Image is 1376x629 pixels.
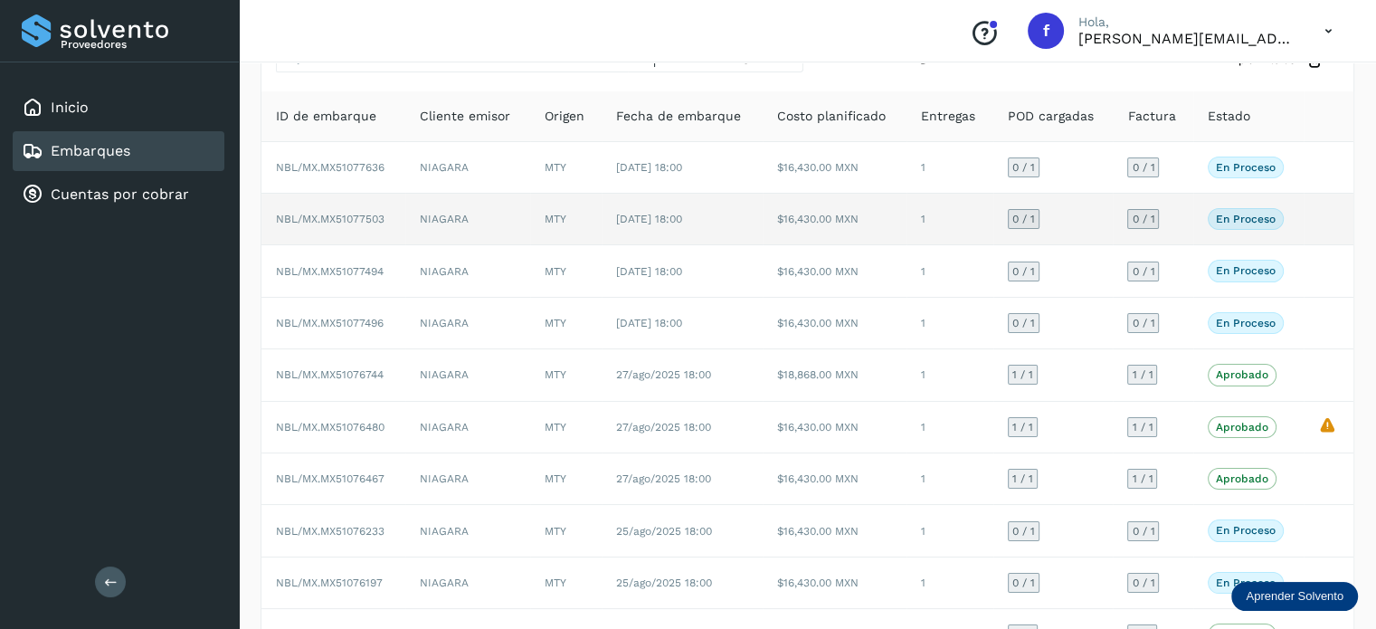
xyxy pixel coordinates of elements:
span: 25/ago/2025 18:00 [616,577,712,589]
span: Fecha de embarque [616,107,741,126]
span: 1 / 1 [1132,473,1153,484]
td: $18,868.00 MXN [763,349,906,401]
span: NBL/MX.MX51076480 [276,421,384,434]
td: 1 [906,194,993,245]
span: 1 / 1 [1012,473,1033,484]
td: NIAGARA [405,558,530,609]
span: [DATE] 18:00 [616,265,682,278]
div: Aprender Solvento [1231,582,1358,611]
span: [DATE] 18:00 [616,213,682,225]
td: 1 [906,558,993,609]
span: NBL/MX.MX51076233 [276,525,384,538]
a: Cuentas por cobrar [51,186,189,203]
td: $16,430.00 MXN [763,453,906,505]
td: MTY [530,298,602,349]
td: NIAGARA [405,402,530,453]
p: flor.compean@gruporeyes.com.mx [1078,30,1295,47]
p: Aprender Solvento [1246,589,1343,604]
span: Entregas [921,107,975,126]
a: Embarques [51,142,130,159]
span: 27/ago/2025 18:00 [616,368,711,381]
td: $16,430.00 MXN [763,505,906,557]
td: MTY [530,142,602,194]
span: 1 / 1 [1132,369,1153,380]
p: En proceso [1216,524,1276,537]
p: Aprobado [1216,368,1268,381]
span: 0 / 1 [1012,214,1035,224]
td: 1 [906,245,993,297]
p: En proceso [1216,577,1276,589]
td: MTY [530,349,602,401]
span: NBL/MX.MX51076197 [276,577,383,589]
span: Cliente emisor [420,107,510,126]
span: NBL/MX.MX51076467 [276,472,384,485]
p: En proceso [1216,317,1276,329]
td: MTY [530,194,602,245]
p: Aprobado [1216,421,1268,434]
td: 1 [906,142,993,194]
p: Hola, [1078,14,1295,30]
div: Inicio [13,88,224,128]
span: 27/ago/2025 18:00 [616,421,711,434]
td: NIAGARA [405,453,530,505]
span: NBL/MX.MX51076744 [276,368,384,381]
p: En proceso [1216,264,1276,277]
td: MTY [530,453,602,505]
td: MTY [530,505,602,557]
p: Aprobado [1216,472,1268,485]
span: 0 / 1 [1012,526,1035,537]
td: $16,430.00 MXN [763,402,906,453]
td: $16,430.00 MXN [763,245,906,297]
td: NIAGARA [405,245,530,297]
td: $16,430.00 MXN [763,558,906,609]
span: ID de embarque [276,107,376,126]
td: 1 [906,402,993,453]
span: NBL/MX.MX51077494 [276,265,384,278]
span: 0 / 1 [1012,577,1035,588]
span: 27/ago/2025 18:00 [616,472,711,485]
span: 25/ago/2025 18:00 [616,525,712,538]
span: 0 / 1 [1012,162,1035,173]
td: $16,430.00 MXN [763,194,906,245]
span: [DATE] 18:00 [616,161,682,174]
span: NBL/MX.MX51077496 [276,317,384,329]
td: NIAGARA [405,142,530,194]
td: 1 [906,349,993,401]
span: POD cargadas [1008,107,1094,126]
span: 0 / 1 [1132,577,1154,588]
td: 1 [906,453,993,505]
p: Proveedores [61,38,217,51]
span: 0 / 1 [1012,318,1035,329]
td: NIAGARA [405,194,530,245]
span: NBL/MX.MX51077503 [276,213,384,225]
td: NIAGARA [405,349,530,401]
span: 0 / 1 [1132,162,1154,173]
span: 1 / 1 [1012,422,1033,433]
a: Inicio [51,99,89,116]
div: Cuentas por cobrar [13,175,224,214]
span: 0 / 1 [1132,266,1154,277]
td: $16,430.00 MXN [763,142,906,194]
td: NIAGARA [405,298,530,349]
td: NIAGARA [405,505,530,557]
span: [DATE] 18:00 [616,317,682,329]
td: MTY [530,245,602,297]
td: $16,430.00 MXN [763,298,906,349]
td: MTY [530,402,602,453]
span: 1 / 1 [1012,369,1033,380]
span: Estado [1208,107,1250,126]
p: En proceso [1216,213,1276,225]
span: Factura [1127,107,1175,126]
td: MTY [530,558,602,609]
span: 0 / 1 [1132,318,1154,329]
span: 0 / 1 [1132,214,1154,224]
div: Embarques [13,131,224,171]
p: En proceso [1216,161,1276,174]
span: Costo planificado [777,107,886,126]
span: 0 / 1 [1132,526,1154,537]
td: 1 [906,505,993,557]
span: 1 / 1 [1132,422,1153,433]
td: 1 [906,298,993,349]
span: NBL/MX.MX51077636 [276,161,384,174]
span: Origen [545,107,584,126]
